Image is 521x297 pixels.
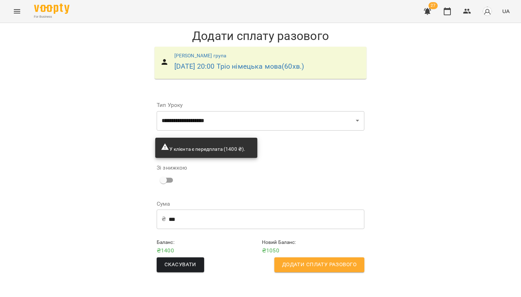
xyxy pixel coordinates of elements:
[157,165,187,171] label: Зі знижкою
[162,215,166,223] p: ₴
[34,15,69,19] span: For Business
[157,257,204,272] button: Скасувати
[151,29,370,43] h1: Додати сплату разового
[499,5,512,18] button: UA
[282,260,357,269] span: Додати сплату разового
[174,53,226,58] a: [PERSON_NAME] група
[34,4,69,14] img: Voopty Logo
[274,257,364,272] button: Додати сплату разового
[502,7,510,15] span: UA
[157,201,364,207] label: Сума
[262,246,364,255] p: ₴ 1050
[157,246,259,255] p: ₴ 1400
[174,62,304,70] a: [DATE] 20:00 Тріо німецька мова(60хв.)
[262,239,364,246] h6: Новий Баланс :
[157,102,364,108] label: Тип Уроку
[482,6,492,16] img: avatar_s.png
[164,260,196,269] span: Скасувати
[9,3,26,20] button: Menu
[161,146,245,152] span: У клієнта є передплата (1400 ₴).
[428,2,438,9] span: 27
[157,239,259,246] h6: Баланс :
